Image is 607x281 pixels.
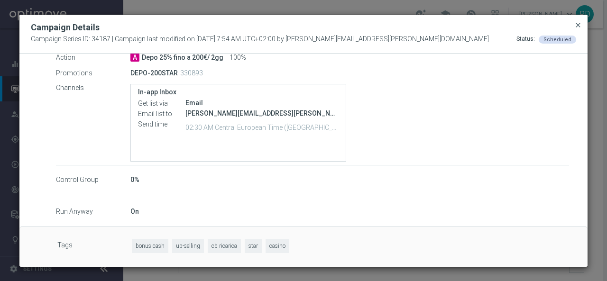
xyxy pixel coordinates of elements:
[245,239,262,254] span: star
[56,84,130,92] label: Channels
[138,120,185,128] label: Send time
[56,208,130,216] label: Run Anyway
[56,54,130,62] label: Action
[185,98,339,108] div: Email
[130,207,569,216] div: On
[142,54,223,62] span: Depo 25% fino a 200€/ 2gg
[138,88,339,96] label: In-app Inbox
[138,99,185,108] label: Get list via
[130,69,178,77] p: DEPO-200STAR
[516,35,535,44] div: Status:
[172,239,204,254] span: up-selling
[31,35,489,44] span: Campaign Series ID: 34187 | Campaign last modified on [DATE] 7:54 AM UTC+02:00 by [PERSON_NAME][E...
[132,239,168,254] span: bonus cash
[230,54,246,62] span: 100%
[539,35,576,43] colored-tag: Scheduled
[266,239,289,254] span: casino
[138,109,185,118] label: Email list to
[180,69,203,77] p: 330893
[56,176,130,184] label: Control Group
[130,53,139,62] span: A
[57,239,132,254] label: Tags
[56,69,130,77] label: Promotions
[208,239,241,254] span: cb ricarica
[185,109,339,118] div: [PERSON_NAME][EMAIL_ADDRESS][PERSON_NAME][DOMAIN_NAME]
[543,36,571,43] span: Scheduled
[130,175,569,184] div: 0%
[185,122,339,132] p: 02:30 AM Central European Time ([GEOGRAPHIC_DATA]) (UTC +02:00)
[574,21,582,29] span: close
[31,22,100,33] h2: Campaign Details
